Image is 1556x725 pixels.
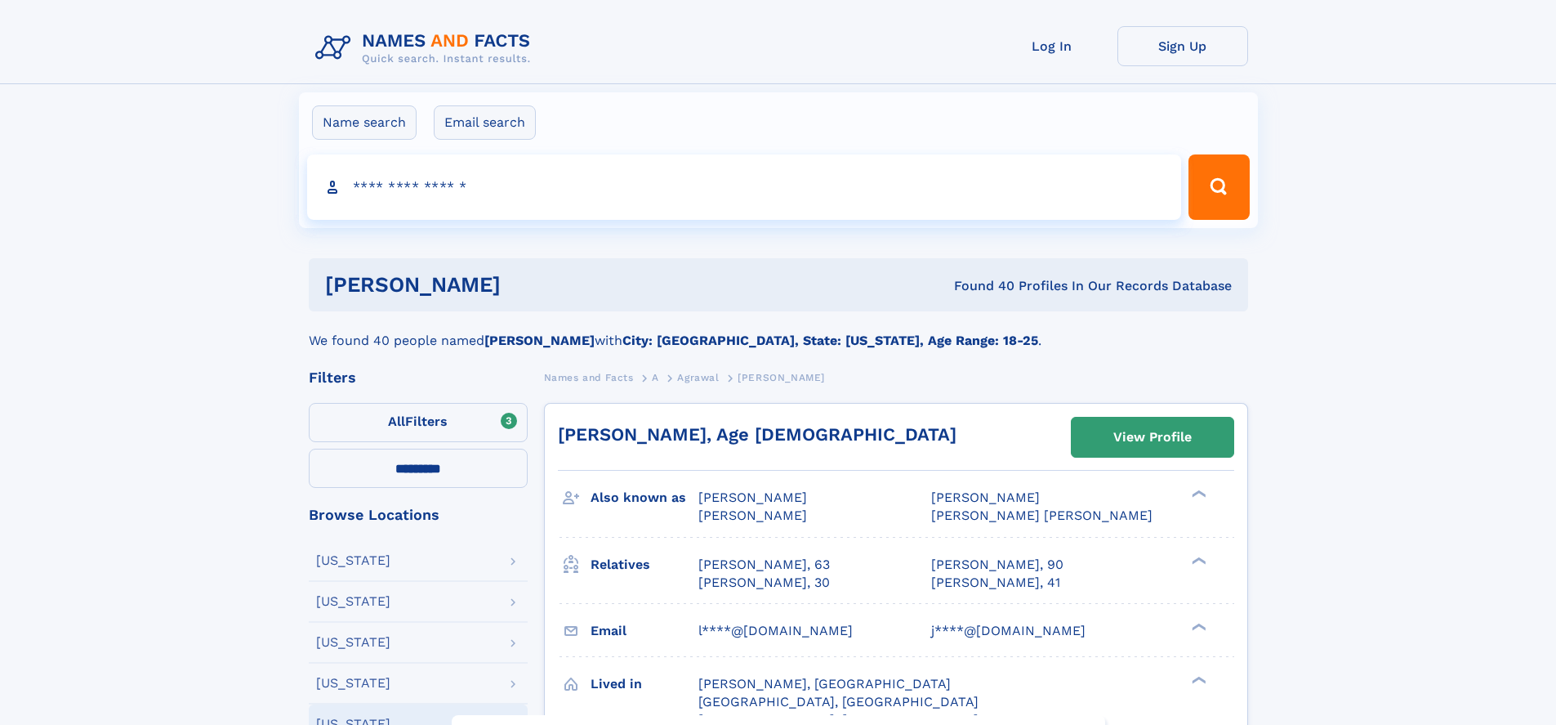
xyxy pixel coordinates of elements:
[738,372,825,383] span: [PERSON_NAME]
[1188,154,1249,220] button: Search Button
[622,333,1038,348] b: City: [GEOGRAPHIC_DATA], State: [US_STATE], Age Range: 18-25
[1188,555,1207,566] div: ❯
[652,372,659,383] span: A
[309,370,528,385] div: Filters
[1072,418,1233,457] a: View Profile
[544,367,634,387] a: Names and Facts
[307,154,1182,220] input: search input
[677,372,719,383] span: Agrawal
[388,414,405,429] span: All
[316,636,390,649] div: [US_STATE]
[325,275,728,295] h1: [PERSON_NAME]
[698,490,807,505] span: [PERSON_NAME]
[652,367,659,387] a: A
[316,554,390,567] div: [US_STATE]
[312,105,417,140] label: Name search
[591,551,698,579] h3: Relatives
[1188,674,1207,685] div: ❯
[1188,621,1207,632] div: ❯
[987,26,1117,66] a: Log In
[931,574,1060,592] a: [PERSON_NAME], 41
[1113,418,1192,456] div: View Profile
[591,670,698,698] h3: Lived in
[1188,489,1207,499] div: ❯
[677,367,719,387] a: Agrawal
[316,677,390,690] div: [US_STATE]
[698,694,979,709] span: [GEOGRAPHIC_DATA], [GEOGRAPHIC_DATA]
[698,508,807,523] span: [PERSON_NAME]
[591,484,698,512] h3: Also known as
[309,26,544,70] img: Logo Names and Facts
[434,105,536,140] label: Email search
[698,556,830,574] a: [PERSON_NAME], 63
[1117,26,1248,66] a: Sign Up
[591,617,698,645] h3: Email
[931,556,1063,574] a: [PERSON_NAME], 90
[931,490,1040,505] span: [PERSON_NAME]
[931,508,1153,523] span: [PERSON_NAME] [PERSON_NAME]
[309,403,528,442] label: Filters
[698,676,951,691] span: [PERSON_NAME], [GEOGRAPHIC_DATA]
[309,311,1248,351] div: We found 40 people named with .
[484,333,595,348] b: [PERSON_NAME]
[727,277,1232,295] div: Found 40 Profiles In Our Records Database
[309,508,528,522] div: Browse Locations
[558,424,956,445] a: [PERSON_NAME], Age [DEMOGRAPHIC_DATA]
[698,574,830,592] a: [PERSON_NAME], 30
[316,595,390,608] div: [US_STATE]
